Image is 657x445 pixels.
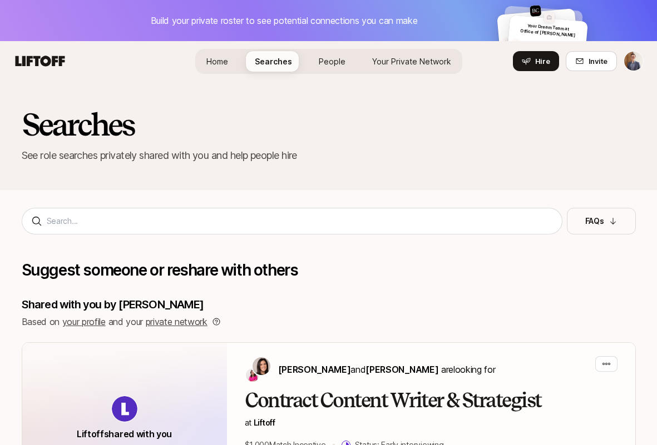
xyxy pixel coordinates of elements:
[245,389,618,412] h2: Contract Content Writer & Strategist
[513,51,559,71] button: Hire
[22,261,636,279] p: Suggest someone or reshare with others
[530,5,541,17] img: 0013af41_7ec0_4c16_b91f_e81be2034567.jpg
[22,108,135,141] h2: Searches
[566,51,617,71] button: Invite
[246,51,301,72] a: Searches
[624,51,644,71] button: Alan Beard
[624,52,643,71] img: Alan Beard
[535,56,550,67] span: Hire
[254,418,275,427] span: Liftoff
[278,364,351,375] span: [PERSON_NAME]
[146,316,208,327] a: private network
[502,37,512,47] img: default-avatar.svg
[511,38,521,48] img: default-avatar.svg
[544,12,555,23] img: empty-company-logo.svg
[151,13,418,28] p: Build your private roster to see potential connections you can make
[246,368,259,382] img: Emma Frane
[206,57,228,66] span: Home
[319,57,345,66] span: People
[255,57,292,66] span: Searches
[278,362,496,377] p: are looking for
[77,428,172,439] span: Liftoff shared with you
[245,416,618,429] p: at
[197,51,237,72] a: Home
[62,316,106,327] a: your profile
[310,51,354,72] a: People
[112,396,137,422] img: avatar-url
[372,57,451,66] span: Your Private Network
[47,214,553,228] input: Search...
[585,214,604,228] p: FAQs
[365,364,438,375] span: [PERSON_NAME]
[363,51,460,72] a: Your Private Network
[520,23,576,38] span: Your Dream Team at Office of [PERSON_NAME]
[589,56,607,67] span: Invite
[22,297,636,312] p: Shared with you by [PERSON_NAME]
[22,148,636,163] p: See role searches privately shared with you and help people hire
[22,314,208,329] p: Based on and your
[253,357,270,375] img: Eleanor Morgan
[350,364,438,375] span: and
[567,208,636,234] button: FAQs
